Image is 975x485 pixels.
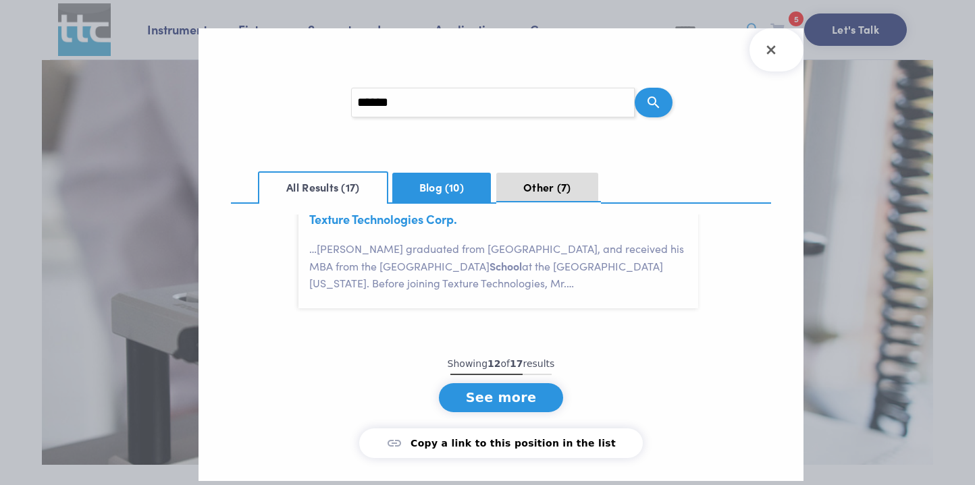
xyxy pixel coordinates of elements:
[496,173,598,201] button: Other
[341,179,359,194] span: 17
[749,28,803,72] button: Close Search Results
[445,179,464,194] span: 10
[309,241,317,256] span: …
[328,357,674,371] span: Showing of results
[557,179,571,194] span: 7
[309,210,457,227] a: Texture Technologies Corp.
[298,204,698,308] article: Texture Technologies Corp.
[510,358,523,369] strong: 17
[635,88,673,117] button: Search
[566,275,574,290] span: …
[490,258,522,273] span: School
[359,428,643,458] button: Copy a link to this position in the list
[411,438,616,449] span: Copy a link to this position in the list
[392,173,491,202] button: Blog
[199,28,803,481] section: Search Results
[488,358,500,369] strong: 12
[439,383,564,412] button: See more
[231,166,771,204] nav: Search Result Navigation
[309,240,698,292] p: [PERSON_NAME] graduated from [GEOGRAPHIC_DATA], and received his MBA from the [GEOGRAPHIC_DATA] a...
[309,212,457,227] span: Texture Technologies Corp.
[258,171,388,202] button: All Results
